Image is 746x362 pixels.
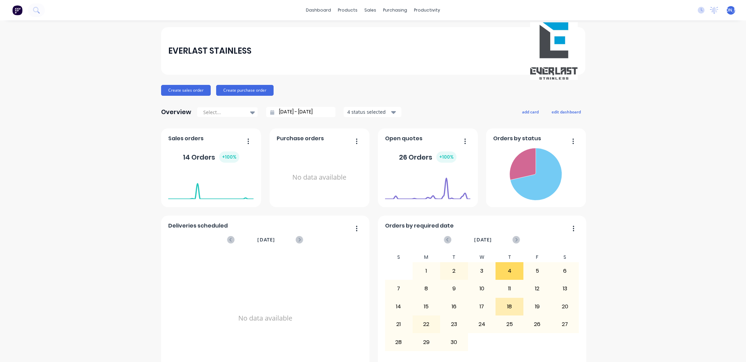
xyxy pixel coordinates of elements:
[168,222,228,230] span: Deliveries scheduled
[216,85,274,96] button: Create purchase order
[302,5,334,15] a: dashboard
[496,263,523,279] div: 4
[440,316,468,333] div: 23
[524,263,551,279] div: 5
[468,298,496,315] div: 17
[523,252,551,262] div: F
[347,108,390,115] div: 4 status selected
[161,85,211,96] button: Create sales order
[524,298,551,315] div: 19
[440,298,468,315] div: 16
[380,5,411,15] div: purchasing
[493,134,541,143] span: Orders by status
[413,252,440,262] div: M
[219,151,239,163] div: + 100 %
[12,5,22,15] img: Factory
[385,333,412,350] div: 28
[524,316,551,333] div: 26
[385,134,422,143] span: Open quotes
[413,333,440,350] div: 29
[385,252,413,262] div: S
[385,280,412,297] div: 7
[524,280,551,297] div: 12
[334,5,361,15] div: products
[496,252,523,262] div: T
[468,263,496,279] div: 3
[385,298,412,315] div: 14
[168,44,251,58] div: EVERLAST STAINLESS
[399,151,456,163] div: 26 Orders
[440,280,468,297] div: 9
[440,252,468,262] div: T
[385,316,412,333] div: 21
[277,145,362,210] div: No data available
[547,107,585,116] button: edit dashboard
[440,333,468,350] div: 30
[413,298,440,315] div: 15
[496,316,523,333] div: 25
[436,151,456,163] div: + 100 %
[468,252,496,262] div: W
[361,5,380,15] div: sales
[411,5,444,15] div: productivity
[551,252,579,262] div: S
[413,263,440,279] div: 1
[257,236,275,243] span: [DATE]
[551,263,578,279] div: 6
[161,105,191,119] div: Overview
[440,263,468,279] div: 2
[413,280,440,297] div: 8
[277,134,324,143] span: Purchase orders
[496,298,523,315] div: 18
[344,107,401,117] button: 4 status selected
[551,280,578,297] div: 13
[183,151,239,163] div: 14 Orders
[551,316,578,333] div: 27
[496,280,523,297] div: 11
[468,316,496,333] div: 24
[468,280,496,297] div: 10
[530,22,578,79] img: EVERLAST STAINLESS
[518,107,543,116] button: add card
[413,316,440,333] div: 22
[551,298,578,315] div: 20
[168,134,204,143] span: Sales orders
[474,236,492,243] span: [DATE]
